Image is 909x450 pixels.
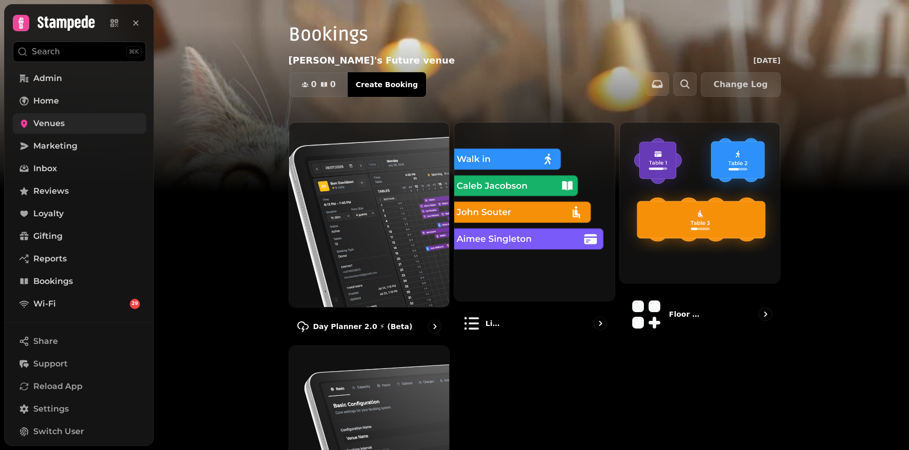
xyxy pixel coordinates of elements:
[13,294,146,314] a: Wi-Fi29
[33,72,62,85] span: Admin
[669,309,704,319] p: Floor Plans (beta)
[13,249,146,269] a: Reports
[13,271,146,292] a: Bookings
[132,300,138,308] span: 29
[13,226,146,247] a: Gifting
[13,399,146,419] a: Settings
[33,230,63,242] span: Gifting
[760,309,771,319] svg: go to
[13,331,146,352] button: Share
[289,122,450,307] img: Day Planner 2.0 ⚡ (Beta)
[33,298,56,310] span: Wi-Fi
[13,421,146,442] button: Switch User
[32,46,60,58] p: Search
[13,68,146,89] a: Admin
[348,72,426,97] button: Create Booking
[330,80,336,89] span: 0
[33,208,64,220] span: Loyalty
[33,380,83,393] span: Reload App
[620,122,780,283] img: Floor Plans (beta)
[33,253,67,265] span: Reports
[714,80,768,89] span: Change Log
[33,185,69,197] span: Reviews
[454,122,615,341] a: List viewList view
[33,358,68,370] span: Support
[430,321,440,332] svg: go to
[13,354,146,374] button: Support
[33,140,77,152] span: Marketing
[289,72,348,97] button: 00
[13,158,146,179] a: Inbox
[454,122,615,301] img: List view
[33,95,59,107] span: Home
[126,46,142,57] div: ⌘K
[33,403,69,415] span: Settings
[486,318,503,329] p: List view
[289,53,455,68] p: [PERSON_NAME]'s Future venue
[13,113,146,134] a: Venues
[33,335,58,347] span: Share
[33,425,84,438] span: Switch User
[356,81,418,88] span: Create Booking
[33,275,73,288] span: Bookings
[33,117,65,130] span: Venues
[753,55,780,66] p: [DATE]
[33,162,57,175] span: Inbox
[13,42,146,62] button: Search⌘K
[13,181,146,201] a: Reviews
[13,91,146,111] a: Home
[313,321,413,332] p: Day Planner 2.0 ⚡ (Beta)
[289,122,450,341] a: Day Planner 2.0 ⚡ (Beta)Day Planner 2.0 ⚡ (Beta)
[595,318,605,329] svg: go to
[13,136,146,156] a: Marketing
[13,376,146,397] button: Reload App
[701,72,781,97] button: Change Log
[311,80,317,89] span: 0
[13,203,146,224] a: Loyalty
[619,122,781,341] a: Floor Plans (beta)Floor Plans (beta)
